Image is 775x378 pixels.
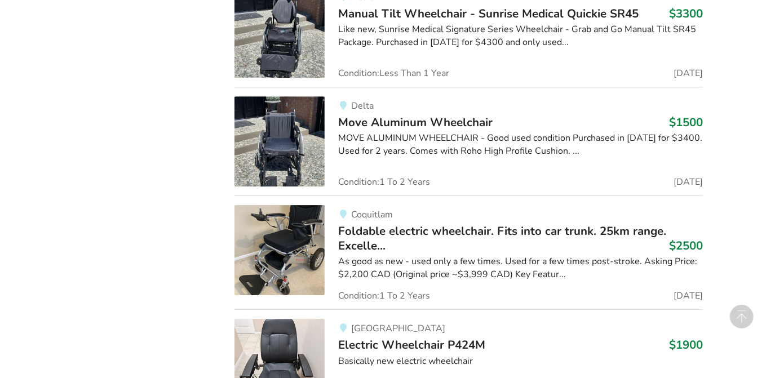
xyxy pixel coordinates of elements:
[338,177,430,186] span: Condition: 1 To 2 Years
[338,69,449,78] span: Condition: Less Than 1 Year
[338,291,430,300] span: Condition: 1 To 2 Years
[669,6,703,21] h3: $3300
[234,87,703,195] a: mobility-move aluminum wheelchairDeltaMove Aluminum Wheelchair$1500MOVE ALUMINUM WHEELCHAIR - Goo...
[338,255,703,281] div: As good as new - used only a few times. Used for a few times post-stroke. Asking Price: $2,200 CA...
[674,291,703,300] span: [DATE]
[234,96,325,186] img: mobility-move aluminum wheelchair
[338,355,703,368] div: Basically new electric wheelchair
[674,177,703,186] span: [DATE]
[669,238,703,253] h3: $2500
[338,132,703,158] div: MOVE ALUMINUM WHEELCHAIR - Good used condition Purchased in [DATE] for $3400. Used for 2 years. C...
[338,337,485,353] span: Electric Wheelchair P424M
[338,223,666,254] span: Foldable electric wheelchair. Fits into car trunk. 25km range. Excelle...
[338,6,639,21] span: Manual Tilt Wheelchair - Sunrise Medical Quickie SR45
[674,69,703,78] span: [DATE]
[338,23,703,49] div: Like new, Sunrise Medical Signature Series Wheelchair - Grab and Go Manual Tilt SR45 Package. Pur...
[669,337,703,352] h3: $1900
[351,322,445,335] span: [GEOGRAPHIC_DATA]
[338,114,493,130] span: Move Aluminum Wheelchair
[234,205,325,295] img: mobility-foldable electric wheelchair. fits into car trunk. 25km range. excellent condition!
[669,115,703,130] h3: $1500
[234,195,703,310] a: mobility-foldable electric wheelchair. fits into car trunk. 25km range. excellent condition!Coqui...
[351,100,374,112] span: Delta
[351,208,393,221] span: Coquitlam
